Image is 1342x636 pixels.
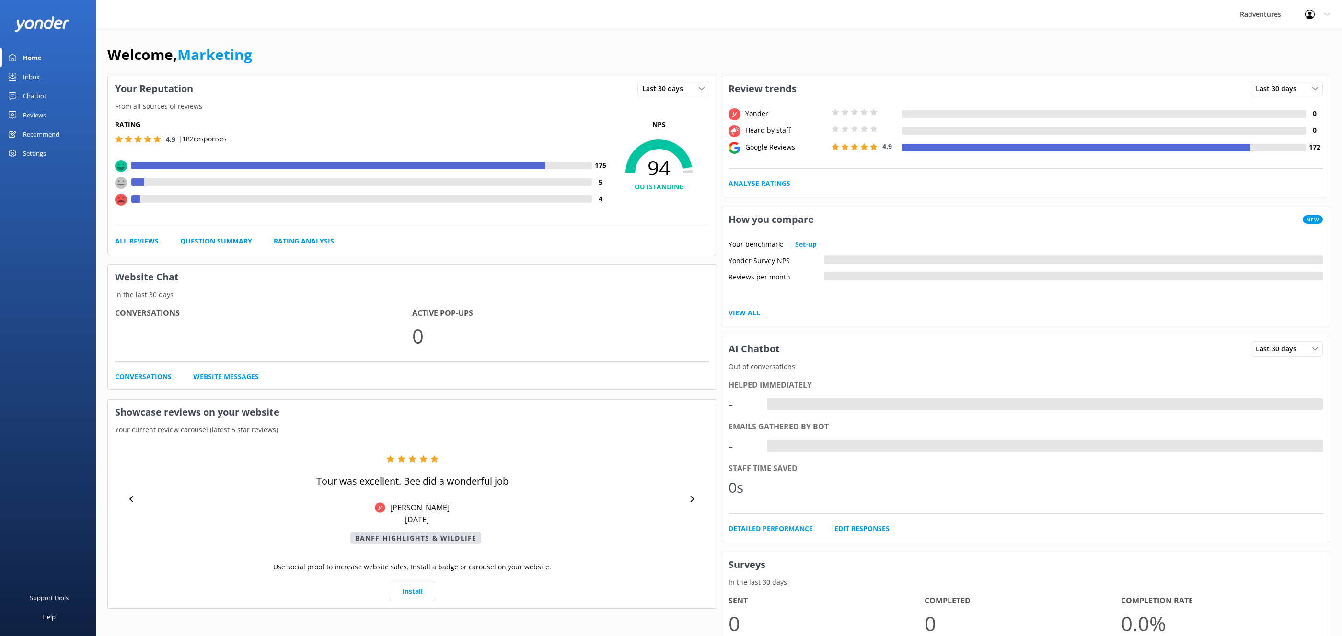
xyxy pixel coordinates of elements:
[115,371,172,382] a: Conversations
[609,119,709,130] p: NPS
[1121,595,1317,607] h4: Completion Rate
[721,207,821,232] h3: How you compare
[721,76,804,101] h3: Review trends
[385,502,450,513] p: [PERSON_NAME]
[375,502,385,513] img: Yonder
[177,45,252,64] a: Marketing
[729,308,760,318] a: View All
[390,582,435,601] a: Install
[178,134,227,144] p: | 182 responses
[592,177,609,187] h4: 5
[721,552,1330,577] h3: Surveys
[108,76,200,101] h3: Your Reputation
[23,105,46,125] div: Reviews
[108,425,717,435] p: Your current review carousel (latest 5 star reviews)
[729,463,1323,475] div: Staff time saved
[108,289,717,300] p: In the last 30 days
[729,595,925,607] h4: Sent
[316,474,509,488] p: Tour was excellent. Bee did a wonderful job
[350,532,482,544] p: Banff Highlights & Wildlife
[115,236,159,246] a: All Reviews
[108,101,717,112] p: From all sources of reviews
[721,577,1330,588] p: In the last 30 days
[1306,142,1323,152] h4: 172
[729,255,824,264] div: Yonder Survey NPS
[925,595,1121,607] h4: Completed
[743,142,829,152] div: Google Reviews
[405,514,429,525] p: [DATE]
[23,67,40,86] div: Inbox
[729,421,1323,433] div: Emails gathered by bot
[592,194,609,204] h4: 4
[834,523,890,534] a: Edit Responses
[729,379,1323,392] div: Helped immediately
[729,178,790,189] a: Analyse Ratings
[42,607,56,626] div: Help
[274,236,334,246] a: Rating Analysis
[721,336,787,361] h3: AI Chatbot
[273,562,551,572] p: Use social proof to increase website sales. Install a badge or carousel on your website.
[107,43,252,66] h1: Welcome,
[180,236,252,246] a: Question Summary
[729,476,757,499] div: 0s
[166,135,175,144] span: 4.9
[609,182,709,192] h4: OUTSTANDING
[642,83,689,94] span: Last 30 days
[729,523,813,534] a: Detailed Performance
[609,156,709,180] span: 94
[193,371,259,382] a: Website Messages
[592,160,609,171] h4: 175
[23,48,42,67] div: Home
[729,393,757,416] div: -
[14,16,69,32] img: yonder-white-logo.png
[729,272,824,280] div: Reviews per month
[412,320,709,352] p: 0
[1303,215,1323,224] span: New
[115,307,412,320] h4: Conversations
[767,440,774,452] div: -
[30,588,69,607] div: Support Docs
[108,400,717,425] h3: Showcase reviews on your website
[729,239,784,250] p: Your benchmark:
[23,86,46,105] div: Chatbot
[1256,83,1302,94] span: Last 30 days
[115,119,609,130] h5: Rating
[743,125,829,136] div: Heard by staff
[23,125,59,144] div: Recommend
[1306,125,1323,136] h4: 0
[721,361,1330,372] p: Out of conversations
[743,108,829,119] div: Yonder
[412,307,709,320] h4: Active Pop-ups
[1256,344,1302,354] span: Last 30 days
[767,398,774,411] div: -
[729,435,757,458] div: -
[882,142,892,151] span: 4.9
[795,239,817,250] a: Set-up
[108,265,717,289] h3: Website Chat
[1306,108,1323,119] h4: 0
[23,144,46,163] div: Settings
